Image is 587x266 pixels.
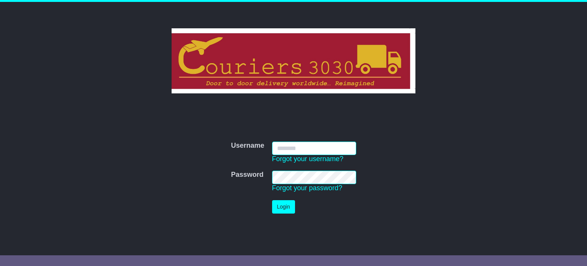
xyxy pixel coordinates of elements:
label: Password [231,171,263,179]
label: Username [231,142,264,150]
button: Login [272,200,295,214]
img: Couriers 3030 [172,28,416,93]
a: Forgot your username? [272,155,344,163]
a: Forgot your password? [272,184,342,192]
